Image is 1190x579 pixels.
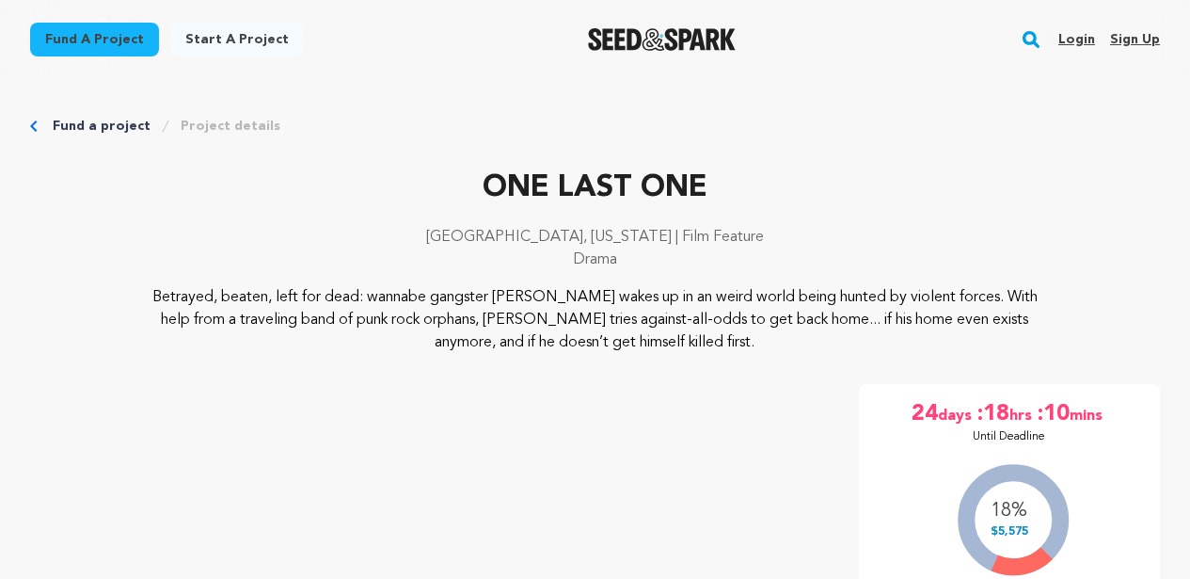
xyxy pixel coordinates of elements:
[588,28,736,51] img: Seed&Spark Logo Dark Mode
[30,226,1160,249] p: [GEOGRAPHIC_DATA], [US_STATE] | Film Feature
[1070,399,1106,429] span: mins
[938,399,976,429] span: days
[1009,399,1036,429] span: hrs
[30,23,159,56] a: Fund a project
[181,117,280,136] a: Project details
[1058,24,1095,55] a: Login
[30,249,1160,271] p: Drama
[1110,24,1160,55] a: Sign up
[30,117,1160,136] div: Breadcrumb
[30,166,1160,211] p: ONE LAST ONE
[973,429,1045,444] p: Until Deadline
[143,286,1047,354] p: Betrayed, beaten, left for dead: wannabe gangster [PERSON_NAME] wakes up in an weird world being ...
[170,23,304,56] a: Start a project
[53,117,151,136] a: Fund a project
[1036,399,1070,429] span: :10
[976,399,1009,429] span: :18
[912,399,938,429] span: 24
[588,28,736,51] a: Seed&Spark Homepage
